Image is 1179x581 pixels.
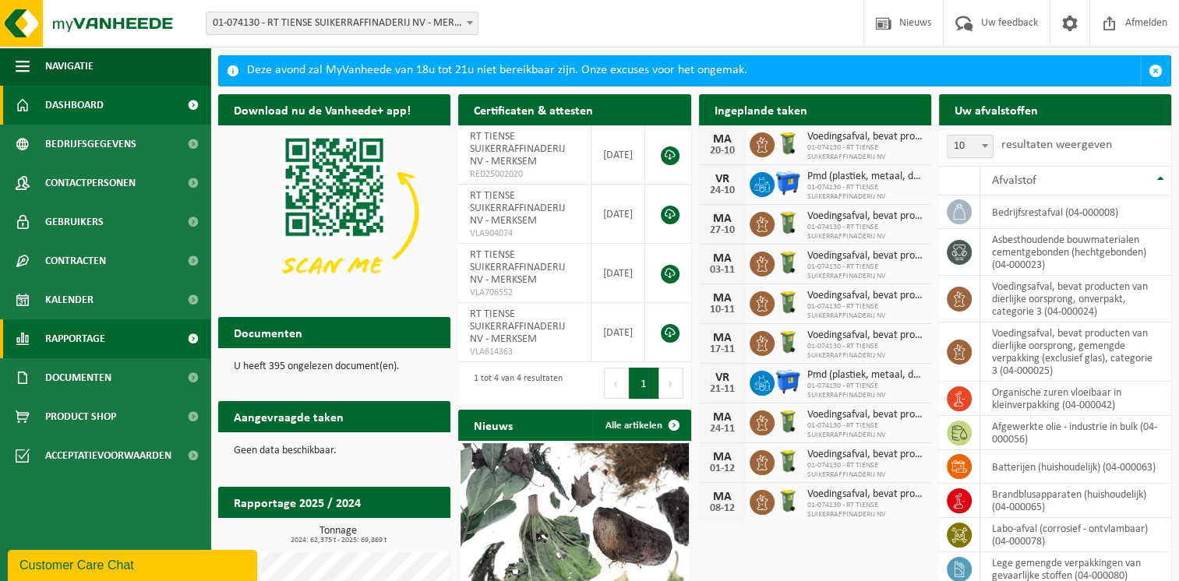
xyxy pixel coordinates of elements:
span: RED25002020 [470,168,578,181]
h2: Uw afvalstoffen [939,94,1054,125]
label: resultaten weergeven [1001,139,1112,151]
span: RT TIENSE SUIKERRAFFINADERIJ NV - MERKSEM [470,308,565,345]
img: WB-0140-HPE-GN-50 [775,210,801,236]
div: MA [707,292,738,305]
span: Contracten [45,241,106,280]
span: Afvalstof [992,174,1036,187]
span: 10 [947,135,994,158]
button: Next [659,368,683,399]
span: 01-074130 - RT TIENSE SUIKERRAFFINADERIJ NV [807,501,923,519]
span: Acceptatievoorwaarden [45,436,171,475]
span: 01-074130 - RT TIENSE SUIKERRAFFINADERIJ NV [807,421,923,440]
a: Bekijk rapportage [334,517,449,548]
span: 01-074130 - RT TIENSE SUIKERRAFFINADERIJ NV [807,223,923,241]
span: 01-074130 - RT TIENSE SUIKERRAFFINADERIJ NV - MERKSEM [207,12,478,34]
img: Download de VHEPlus App [218,125,450,300]
span: Dashboard [45,86,104,125]
span: Pmd (plastiek, metaal, drankkartons) (bedrijven) [807,171,923,183]
span: VLA904074 [470,227,578,240]
span: RT TIENSE SUIKERRAFFINADERIJ NV - MERKSEM [470,190,565,227]
img: WB-0140-HPE-GN-50 [775,249,801,276]
div: MA [707,411,738,424]
span: 01-074130 - RT TIENSE SUIKERRAFFINADERIJ NV [807,342,923,361]
span: 2024: 62,375 t - 2025: 69,869 t [226,537,450,544]
a: Alle artikelen [593,410,690,441]
span: Voedingsafval, bevat producten van dierlijke oorsprong, onverpakt, categorie 3 [807,329,923,342]
td: voedingsafval, bevat producten van dierlijke oorsprong, gemengde verpakking (exclusief glas), cat... [980,322,1171,382]
iframe: chat widget [8,547,260,581]
span: Rapportage [45,319,105,358]
div: 20-10 [707,146,738,157]
span: VLA706552 [470,287,578,299]
div: 03-11 [707,265,738,276]
div: MA [707,133,738,146]
img: WB-0140-HPE-GN-50 [775,408,801,435]
span: Voedingsafval, bevat producten van dierlijke oorsprong, onverpakt, categorie 3 [807,210,923,223]
div: 27-10 [707,225,738,236]
div: MA [707,451,738,463]
span: 01-074130 - RT TIENSE SUIKERRAFFINADERIJ NV [807,143,923,162]
div: 10-11 [707,305,738,315]
td: bedrijfsrestafval (04-000008) [980,195,1171,229]
div: MA [707,491,738,503]
img: WB-1100-HPE-BE-01 [775,170,801,196]
span: 10 [948,136,993,157]
span: Voedingsafval, bevat producten van dierlijke oorsprong, onverpakt, categorie 3 [807,409,923,421]
span: Voedingsafval, bevat producten van dierlijke oorsprong, onverpakt, categorie 3 [807,488,923,501]
button: Previous [604,368,629,399]
img: WB-1100-HPE-BE-01 [775,368,801,395]
span: 01-074130 - RT TIENSE SUIKERRAFFINADERIJ NV [807,262,923,281]
p: U heeft 395 ongelezen document(en). [234,361,435,372]
span: Voedingsafval, bevat producten van dierlijke oorsprong, onverpakt, categorie 3 [807,449,923,461]
img: WB-0140-HPE-GN-50 [775,488,801,514]
span: Voedingsafval, bevat producten van dierlijke oorsprong, onverpakt, categorie 3 [807,131,923,143]
div: MA [707,213,738,225]
div: 24-10 [707,185,738,196]
div: 21-11 [707,384,738,395]
td: brandblusapparaten (huishoudelijk) (04-000065) [980,484,1171,518]
img: WB-0140-HPE-GN-50 [775,289,801,315]
span: RT TIENSE SUIKERRAFFINADERIJ NV - MERKSEM [470,249,565,286]
span: Navigatie [45,47,94,86]
div: MA [707,252,738,265]
h2: Aangevraagde taken [218,401,359,431]
div: VR [707,371,738,384]
button: 1 [629,368,659,399]
span: 01-074130 - RT TIENSE SUIKERRAFFINADERIJ NV - MERKSEM [206,12,478,35]
span: Documenten [45,358,111,397]
span: Voedingsafval, bevat producten van dierlijke oorsprong, onverpakt, categorie 3 [807,290,923,302]
img: WB-0140-HPE-GN-50 [775,329,801,355]
div: 24-11 [707,424,738,435]
div: MA [707,332,738,344]
span: Contactpersonen [45,164,136,202]
h2: Ingeplande taken [699,94,823,125]
h2: Rapportage 2025 / 2024 [218,487,376,517]
td: organische zuren vloeibaar in kleinverpakking (04-000042) [980,382,1171,416]
span: Kalender [45,280,94,319]
span: 01-074130 - RT TIENSE SUIKERRAFFINADERIJ NV [807,382,923,400]
img: WB-0140-HPE-GN-50 [775,130,801,157]
div: 17-11 [707,344,738,355]
td: [DATE] [591,303,645,362]
span: 01-074130 - RT TIENSE SUIKERRAFFINADERIJ NV [807,302,923,321]
h3: Tonnage [226,526,450,544]
h2: Download nu de Vanheede+ app! [218,94,426,125]
span: VLA614363 [470,346,578,358]
span: Gebruikers [45,202,104,241]
p: Geen data beschikbaar. [234,445,435,456]
span: Bedrijfsgegevens [45,125,136,164]
div: 08-12 [707,503,738,514]
div: VR [707,173,738,185]
td: batterijen (huishoudelijk) (04-000063) [980,450,1171,484]
td: [DATE] [591,185,645,244]
td: voedingsafval, bevat producten van dierlijke oorsprong, onverpakt, categorie 3 (04-000024) [980,276,1171,322]
div: 1 tot 4 van 4 resultaten [466,366,563,400]
span: Pmd (plastiek, metaal, drankkartons) (bedrijven) [807,369,923,382]
td: afgewerkte olie - industrie in bulk (04-000056) [980,416,1171,450]
td: [DATE] [591,244,645,303]
td: labo-afval (corrosief - ontvlambaar) (04-000078) [980,518,1171,552]
span: Voedingsafval, bevat producten van dierlijke oorsprong, onverpakt, categorie 3 [807,250,923,262]
div: 01-12 [707,463,738,474]
span: Product Shop [45,397,116,436]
